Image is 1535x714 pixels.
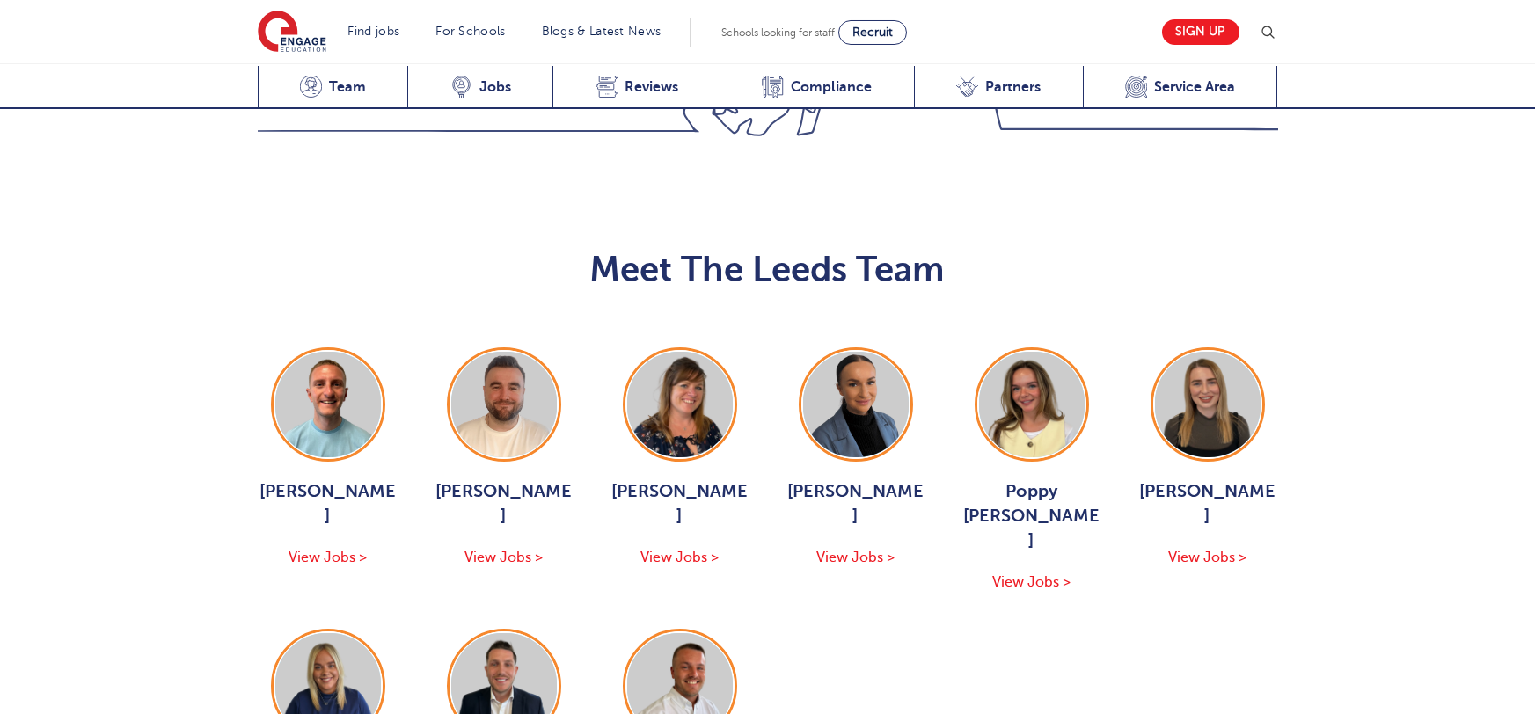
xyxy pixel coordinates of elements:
a: Sign up [1162,19,1239,45]
span: Jobs [479,78,511,96]
span: View Jobs > [992,574,1071,590]
h2: Meet The Leeds Team [258,249,1278,291]
span: Recruit [852,25,893,39]
span: [PERSON_NAME] [786,479,926,528]
span: [PERSON_NAME] [258,479,398,528]
span: [PERSON_NAME] [610,479,750,528]
a: [PERSON_NAME] View Jobs > [1137,347,1278,569]
span: Reviews [625,78,678,96]
img: George Dignam [275,352,381,457]
span: View Jobs > [464,550,543,565]
span: [PERSON_NAME] [434,479,574,528]
a: For Schools [435,25,505,38]
a: Partners [914,66,1083,109]
span: View Jobs > [1168,550,1246,565]
a: [PERSON_NAME] View Jobs > [434,347,574,569]
span: Team [329,78,366,96]
span: View Jobs > [816,550,895,565]
a: [PERSON_NAME] View Jobs > [786,347,926,569]
img: Joanne Wright [627,352,733,457]
span: [PERSON_NAME] [1137,479,1278,528]
span: View Jobs > [289,550,367,565]
img: Engage Education [258,11,326,55]
img: Layla McCosker [1155,352,1261,457]
a: Team [258,66,408,109]
a: Service Area [1083,66,1278,109]
a: Blogs & Latest News [542,25,662,38]
a: Poppy [PERSON_NAME] View Jobs > [961,347,1102,594]
span: Compliance [791,78,872,96]
span: Service Area [1154,78,1235,96]
a: [PERSON_NAME] View Jobs > [258,347,398,569]
a: [PERSON_NAME] View Jobs > [610,347,750,569]
a: Jobs [407,66,552,109]
img: Holly Johnson [803,352,909,457]
a: Recruit [838,20,907,45]
a: Find jobs [348,25,400,38]
a: Compliance [720,66,914,109]
span: Partners [985,78,1041,96]
img: Poppy Burnside [979,352,1085,457]
img: Chris Rushton [451,352,557,457]
span: Poppy [PERSON_NAME] [961,479,1102,553]
span: Schools looking for staff [721,26,835,39]
span: View Jobs > [640,550,719,565]
a: Reviews [552,66,720,109]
